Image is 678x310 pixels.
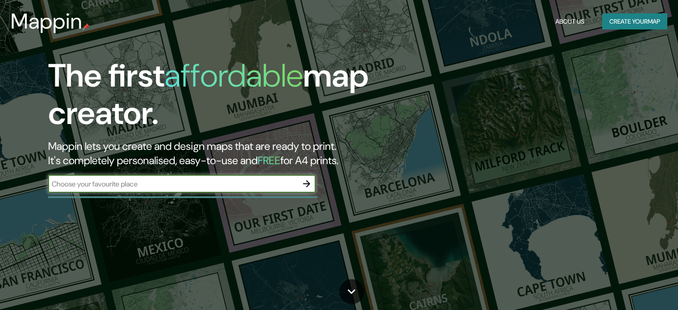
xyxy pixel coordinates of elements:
h3: Mappin [11,9,82,34]
img: mappin-pin [82,23,90,30]
button: About Us [552,13,588,30]
h1: The first map creator. [48,57,387,139]
button: Create yourmap [602,13,667,30]
h1: affordable [164,55,303,96]
h5: FREE [258,153,280,167]
h2: Mappin lets you create and design maps that are ready to print. It's completely personalised, eas... [48,139,387,168]
input: Choose your favourite place [48,179,298,189]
